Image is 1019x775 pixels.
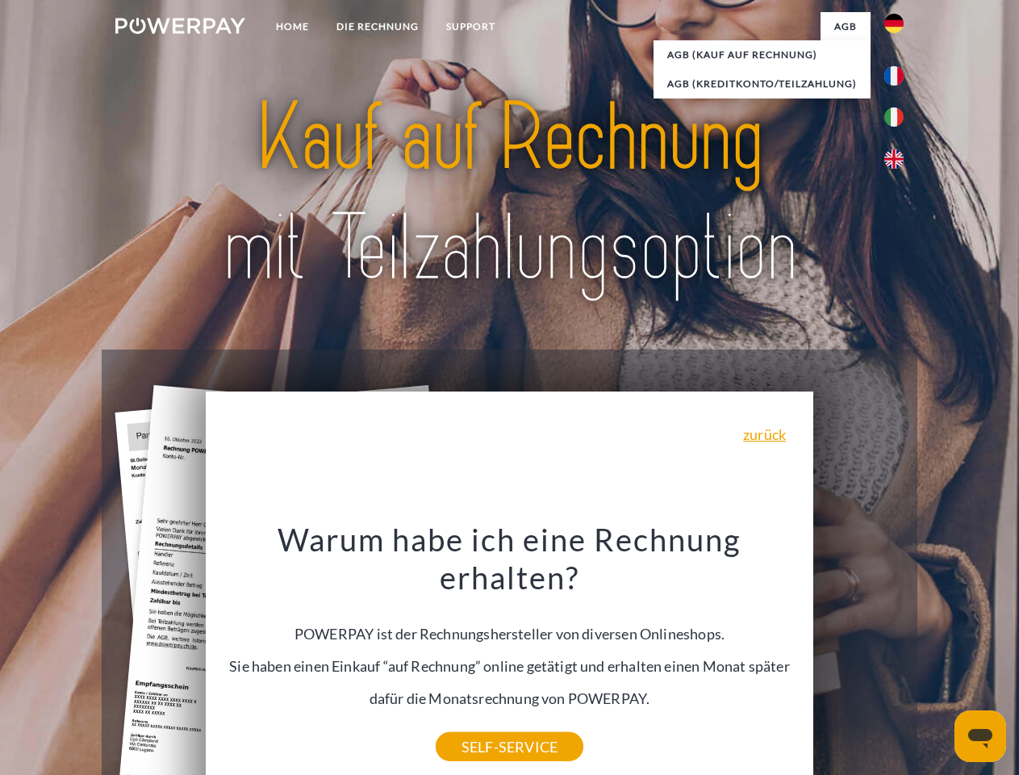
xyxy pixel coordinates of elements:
[215,520,804,747] div: POWERPAY ist der Rechnungshersteller von diversen Onlineshops. Sie haben einen Einkauf “auf Rechn...
[884,149,904,169] img: en
[115,18,245,34] img: logo-powerpay-white.svg
[954,710,1006,762] iframe: Schaltfläche zum Öffnen des Messaging-Fensters
[884,66,904,86] img: fr
[654,69,871,98] a: AGB (Kreditkonto/Teilzahlung)
[323,12,432,41] a: DIE RECHNUNG
[884,14,904,33] img: de
[436,732,583,761] a: SELF-SERVICE
[654,40,871,69] a: AGB (Kauf auf Rechnung)
[821,12,871,41] a: agb
[262,12,323,41] a: Home
[215,520,804,597] h3: Warum habe ich eine Rechnung erhalten?
[743,427,786,442] a: zurück
[432,12,509,41] a: SUPPORT
[154,77,865,309] img: title-powerpay_de.svg
[884,107,904,127] img: it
